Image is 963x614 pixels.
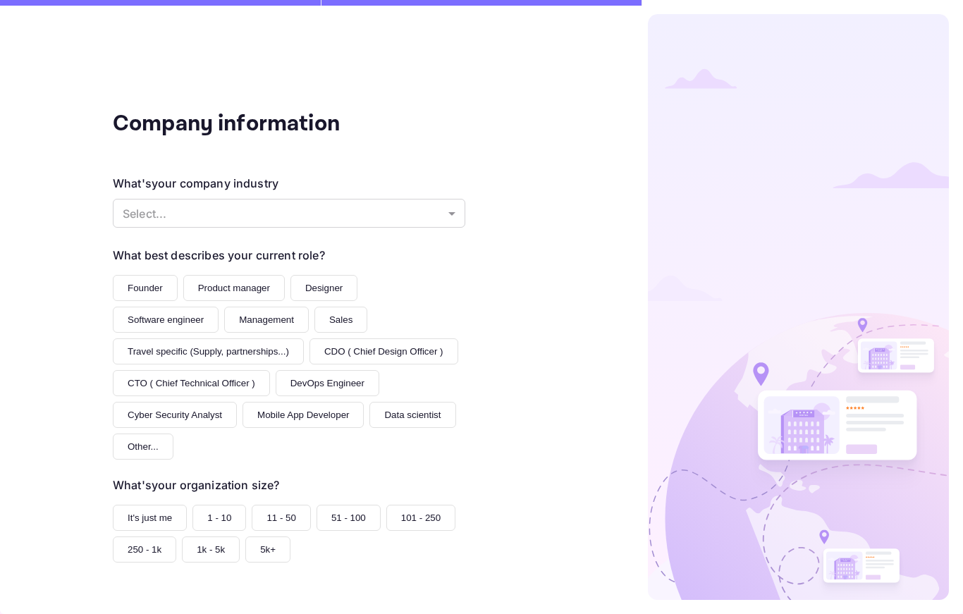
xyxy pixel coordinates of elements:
button: 1 - 10 [192,505,246,531]
div: Without label [113,199,465,228]
img: logo [648,14,949,600]
button: Management [224,307,309,333]
button: Software engineer [113,307,219,333]
div: What's your organization size? [113,477,279,493]
button: 1k - 5k [182,536,240,563]
button: CTO ( Chief Technical Officer ) [113,370,270,396]
p: Select... [123,205,443,222]
button: 11 - 50 [252,505,311,531]
button: Mobile App Developer [243,402,364,428]
button: Product manager [183,275,285,301]
button: Cyber Security Analyst [113,402,237,428]
button: 5k+ [245,536,290,563]
button: Data scientist [369,402,455,428]
button: Founder [113,275,178,301]
button: It's just me [113,505,187,531]
button: Other... [113,434,173,460]
button: 250 - 1k [113,536,176,563]
button: 101 - 250 [386,505,455,531]
button: 51 - 100 [317,505,381,531]
button: Travel specific (Supply, partnerships...) [113,338,304,364]
button: Sales [314,307,367,333]
button: CDO ( Chief Design Officer ) [309,338,458,364]
button: DevOps Engineer [276,370,379,396]
div: What best describes your current role? [113,247,325,264]
button: Designer [290,275,357,301]
div: What's your company industry [113,175,278,192]
div: Company information [113,107,395,141]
